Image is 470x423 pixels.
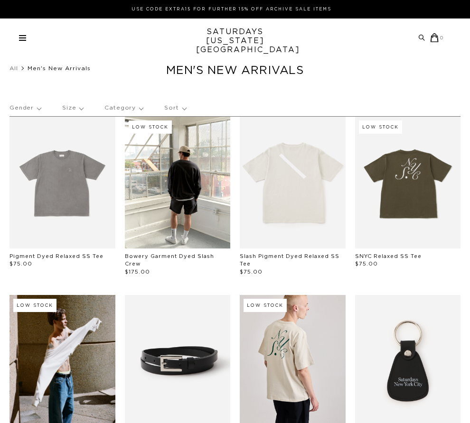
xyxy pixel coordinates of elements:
small: 0 [440,36,444,40]
p: Size [62,97,83,119]
span: $175.00 [125,269,150,275]
a: All [9,65,18,71]
p: Use Code EXTRA15 for Further 15% Off Archive Sale Items [23,6,440,13]
a: Pigment Dyed Relaxed SS Tee [9,254,103,259]
p: Category [104,97,143,119]
a: SNYC Relaxed SS Tee [355,254,422,259]
p: Gender [9,97,41,119]
p: Sort [164,97,186,119]
a: SATURDAYS[US_STATE][GEOGRAPHIC_DATA] [196,28,274,55]
span: Men's New Arrivals [28,65,91,71]
a: 0 [430,33,444,42]
span: $75.00 [240,269,263,275]
a: Bowery Garment Dyed Slash Crew [125,254,214,267]
div: Low Stock [244,299,287,312]
div: Low Stock [359,120,402,134]
span: $75.00 [355,261,378,267]
a: Slash Pigment Dyed Relaxed SS Tee [240,254,339,267]
div: Low Stock [129,120,172,134]
span: $75.00 [9,261,32,267]
div: Low Stock [13,299,56,312]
